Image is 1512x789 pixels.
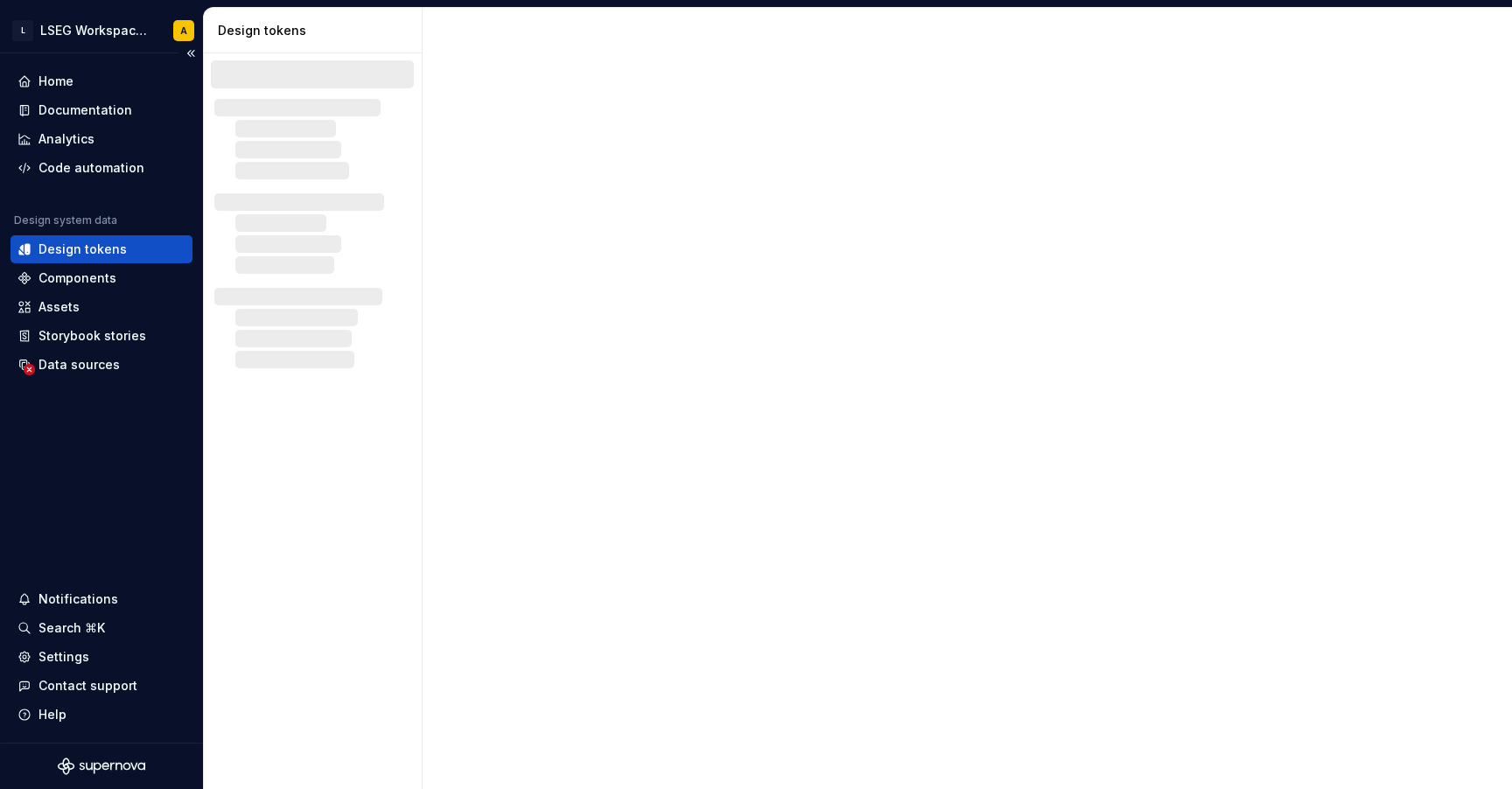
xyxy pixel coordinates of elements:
[14,213,117,227] div: Design system data
[10,293,192,321] a: Assets
[10,235,192,263] a: Design tokens
[10,701,192,729] button: Help
[58,758,145,775] svg: Supernova Logo
[10,125,192,153] a: Analytics
[38,677,137,695] div: Contact support
[38,590,118,608] div: Notifications
[38,73,73,90] div: Home
[10,672,192,700] button: Contact support
[10,585,192,613] button: Notifications
[178,41,203,66] button: Collapse sidebar
[38,241,127,258] div: Design tokens
[38,130,94,148] div: Analytics
[38,269,116,287] div: Components
[218,22,415,39] div: Design tokens
[180,24,187,38] div: A
[38,706,66,723] div: Help
[38,648,89,666] div: Settings
[38,327,146,345] div: Storybook stories
[38,298,80,316] div: Assets
[38,101,132,119] div: Documentation
[10,96,192,124] a: Documentation
[10,67,192,95] a: Home
[10,614,192,642] button: Search ⌘K
[12,20,33,41] div: L
[10,643,192,671] a: Settings
[40,22,152,39] div: LSEG Workspace Design System
[10,351,192,379] a: Data sources
[38,619,105,637] div: Search ⌘K
[10,322,192,350] a: Storybook stories
[10,264,192,292] a: Components
[38,356,120,374] div: Data sources
[10,154,192,182] a: Code automation
[38,159,144,177] div: Code automation
[3,11,199,49] button: LLSEG Workspace Design SystemA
